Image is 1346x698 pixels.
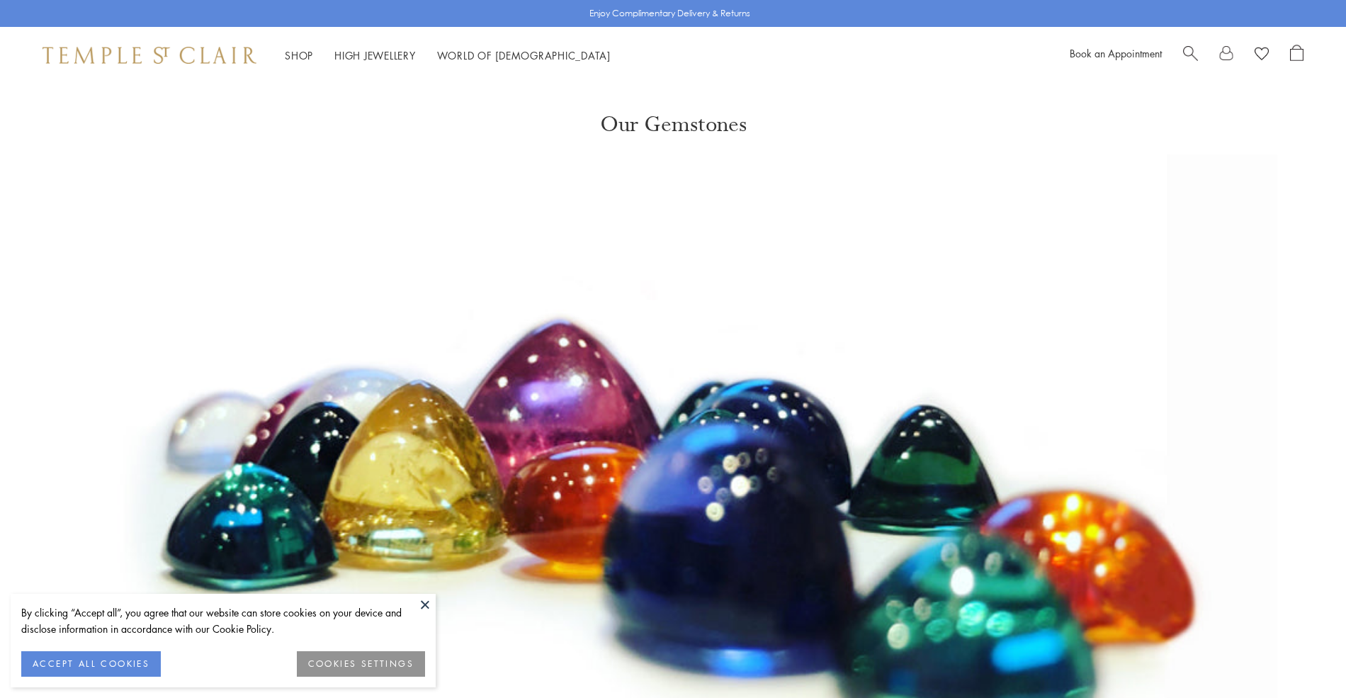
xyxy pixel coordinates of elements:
p: Enjoy Complimentary Delivery & Returns [589,6,750,21]
button: COOKIES SETTINGS [297,651,425,677]
h1: Our Gemstones [600,84,747,137]
a: World of [DEMOGRAPHIC_DATA]World of [DEMOGRAPHIC_DATA] [437,48,611,62]
div: By clicking “Accept all”, you agree that our website can store cookies on your device and disclos... [21,604,425,637]
a: High JewelleryHigh Jewellery [334,48,416,62]
nav: Main navigation [285,47,611,64]
iframe: Gorgias live chat messenger [1275,631,1332,684]
a: Open Shopping Bag [1290,45,1303,66]
a: Book an Appointment [1070,46,1162,60]
a: Search [1183,45,1198,66]
a: View Wishlist [1255,45,1269,66]
button: ACCEPT ALL COOKIES [21,651,161,677]
a: ShopShop [285,48,313,62]
img: Temple St. Clair [43,47,256,64]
